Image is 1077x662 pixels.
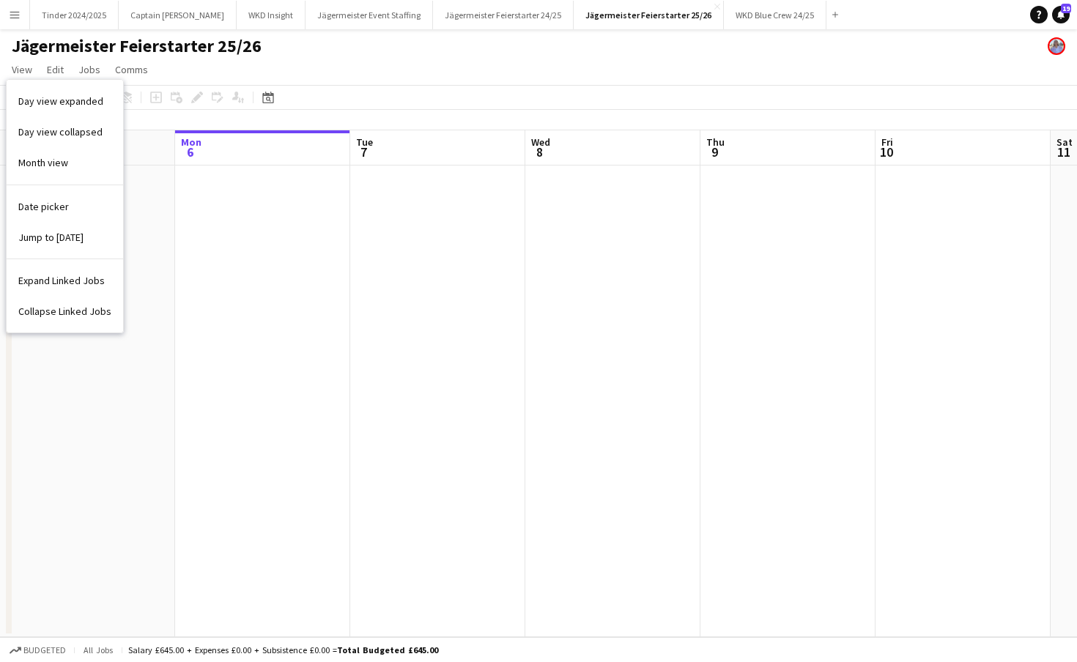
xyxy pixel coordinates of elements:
[356,135,373,149] span: Tue
[18,200,69,213] span: Date picker
[337,644,438,655] span: Total Budgeted £645.00
[7,116,123,147] a: Day view collapsed
[18,94,103,108] span: Day view expanded
[724,1,826,29] button: WKD Blue Crew 24/25
[18,305,111,318] span: Collapse Linked Jobs
[7,296,123,327] a: Collapse Linked Jobs
[179,144,201,160] span: 6
[1048,37,1065,55] app-user-avatar: Lucy Hillier
[128,644,438,655] div: Salary £645.00 + Expenses £0.00 + Subsistence £0.00 =
[1056,135,1073,149] span: Sat
[354,144,373,160] span: 7
[81,644,116,655] span: All jobs
[574,1,724,29] button: Jägermeister Feierstarter 25/26
[1061,4,1071,13] span: 19
[704,144,725,160] span: 9
[881,135,893,149] span: Fri
[115,63,148,76] span: Comms
[41,60,70,79] a: Edit
[879,144,893,160] span: 10
[18,125,103,138] span: Day view collapsed
[18,274,105,287] span: Expand Linked Jobs
[109,60,154,79] a: Comms
[306,1,433,29] button: Jägermeister Event Staffing
[7,642,68,658] button: Budgeted
[531,135,550,149] span: Wed
[7,265,123,296] a: Expand Linked Jobs
[47,63,64,76] span: Edit
[23,645,66,655] span: Budgeted
[529,144,550,160] span: 8
[73,60,106,79] a: Jobs
[433,1,574,29] button: Jägermeister Feierstarter 24/25
[237,1,306,29] button: WKD Insight
[7,86,123,116] a: Day view expanded
[1052,6,1070,23] a: 19
[12,35,262,57] h1: Jägermeister Feierstarter 25/26
[7,147,123,178] a: Month view
[78,63,100,76] span: Jobs
[181,135,201,149] span: Mon
[1054,144,1073,160] span: 11
[6,60,38,79] a: View
[706,135,725,149] span: Thu
[7,222,123,253] a: Jump to today
[7,191,123,222] a: Date picker
[18,231,84,244] span: Jump to [DATE]
[30,1,119,29] button: Tinder 2024/2025
[18,156,68,169] span: Month view
[4,144,23,160] span: 5
[12,63,32,76] span: View
[119,1,237,29] button: Captain [PERSON_NAME]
